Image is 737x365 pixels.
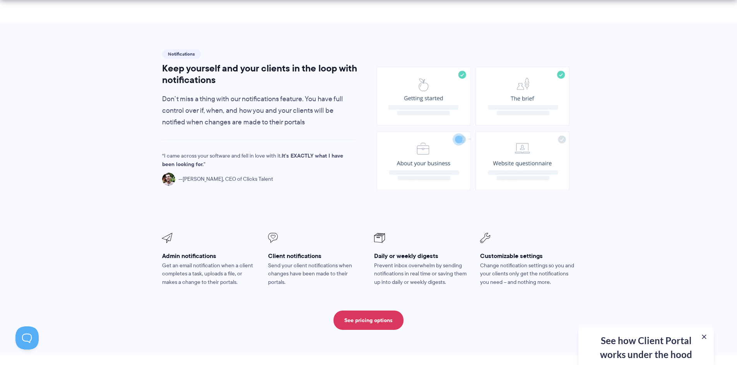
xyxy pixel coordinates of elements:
h2: Keep yourself and your clients in the loop with notifications [162,63,357,86]
span: Notifications [162,49,201,59]
h3: Client notifications [268,252,363,260]
p: Get an email notification when a client completes a task, uploads a file, or makes a change to th... [162,261,257,287]
p: Send your client notifications when changes have been made to their portals. [268,261,363,287]
h3: Daily or weekly digests [374,252,469,260]
span: [PERSON_NAME], CEO of Clicks Talent [178,175,273,183]
p: Prevent inbox overwhelm by sending notifications in real time or saving them up into daily or wee... [374,261,469,287]
p: I came across your software and fell in love with it. [162,152,344,169]
p: Don’t miss a thing with our notifications feature. You have full control over if, when, and how y... [162,93,357,128]
a: See pricing options [333,311,404,330]
p: Change notification settings so you and your clients only get the notifications you need – and no... [480,261,575,287]
iframe: Toggle Customer Support [15,326,39,350]
h3: Admin notifications [162,252,257,260]
h3: Customizable settings [480,252,575,260]
strong: It's EXACTLY what I have been looking for. [162,151,343,168]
